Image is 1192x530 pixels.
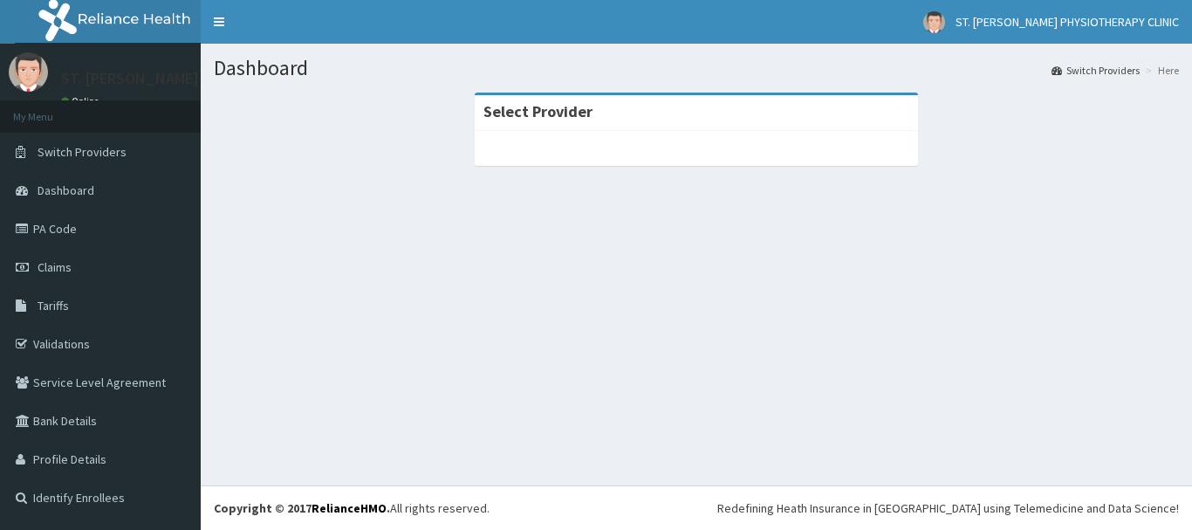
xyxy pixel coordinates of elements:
span: Dashboard [38,182,94,198]
a: Online [61,95,103,107]
p: ST. [PERSON_NAME] PHYSIOTHERAPY CLINIC [61,71,363,86]
footer: All rights reserved. [201,485,1192,530]
span: Tariffs [38,298,69,313]
strong: Copyright © 2017 . [214,500,390,516]
div: Redefining Heath Insurance in [GEOGRAPHIC_DATA] using Telemedicine and Data Science! [717,499,1179,517]
a: Switch Providers [1052,63,1140,78]
span: Switch Providers [38,144,127,160]
img: User Image [923,11,945,33]
h1: Dashboard [214,57,1179,79]
span: ST. [PERSON_NAME] PHYSIOTHERAPY CLINIC [956,14,1179,30]
img: User Image [9,52,48,92]
li: Here [1141,63,1179,78]
span: Claims [38,259,72,275]
a: RelianceHMO [312,500,387,516]
strong: Select Provider [483,101,593,121]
